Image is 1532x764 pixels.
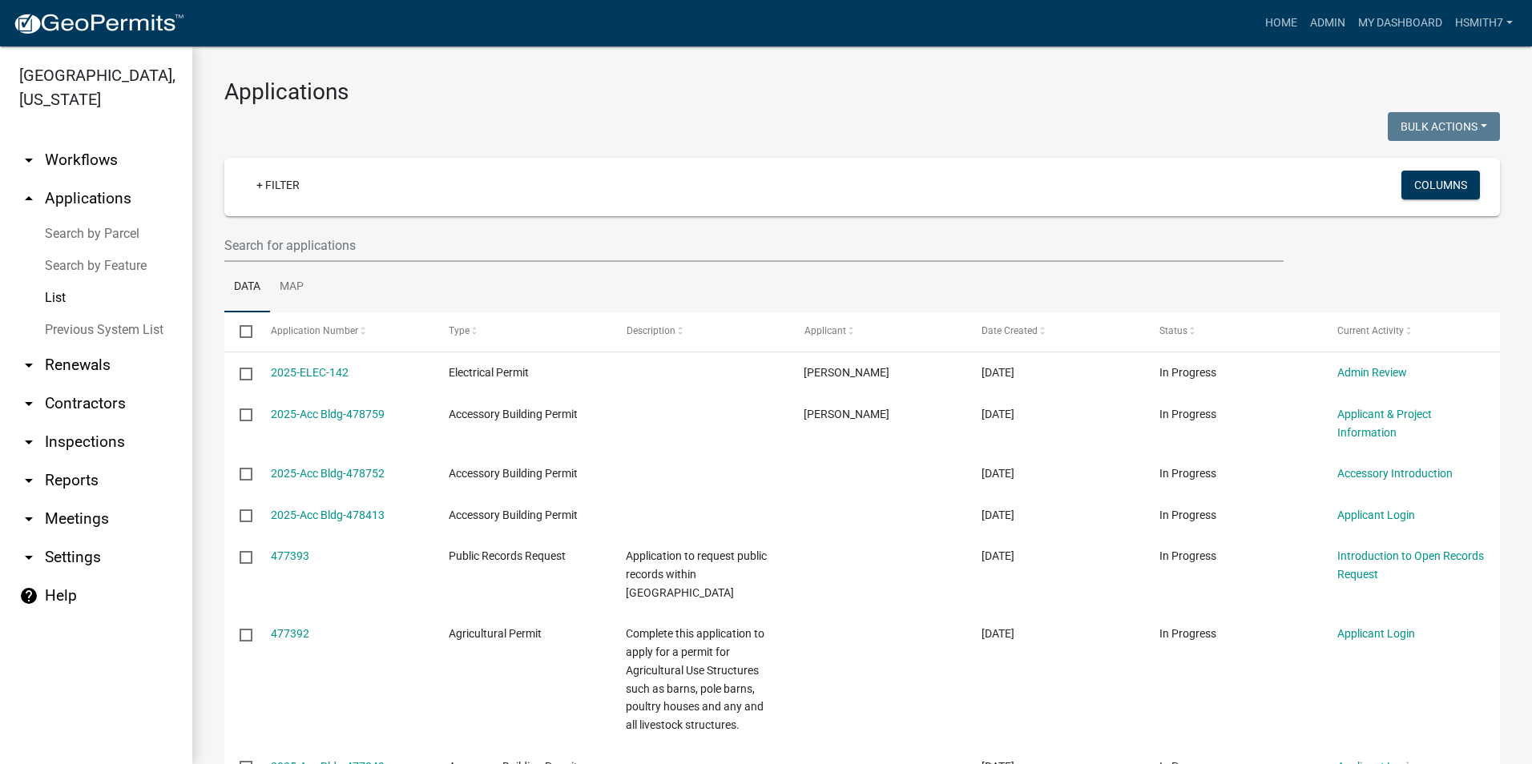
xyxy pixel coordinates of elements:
[1449,8,1519,38] a: hsmith7
[19,394,38,413] i: arrow_drop_down
[1337,627,1415,640] a: Applicant Login
[449,549,566,562] span: Public Records Request
[1322,312,1500,351] datatable-header-cell: Current Activity
[1144,312,1322,351] datatable-header-cell: Status
[1159,509,1216,521] span: In Progress
[966,312,1144,351] datatable-header-cell: Date Created
[1159,549,1216,562] span: In Progress
[271,325,358,336] span: Application Number
[611,312,788,351] datatable-header-cell: Description
[271,467,385,480] a: 2025-Acc Bldg-478752
[1259,8,1304,38] a: Home
[1159,366,1216,379] span: In Progress
[1352,8,1449,38] a: My Dashboard
[224,229,1284,262] input: Search for applications
[804,325,845,336] span: Applicant
[1159,408,1216,420] span: In Progress
[449,408,578,420] span: Accessory Building Permit
[1159,325,1187,336] span: Status
[1337,549,1484,581] a: Introduction to Open Records Request
[804,366,889,379] span: Benjamin Conrad Lecomte
[1159,467,1216,480] span: In Progress
[788,312,966,351] datatable-header-cell: Applicant
[449,627,542,640] span: Agricultural Permit
[19,509,38,529] i: arrow_drop_down
[449,366,529,379] span: Electrical Permit
[982,366,1014,379] span: 09/16/2025
[19,151,38,170] i: arrow_drop_down
[1337,509,1415,521] a: Applicant Login
[982,549,1014,562] span: 09/11/2025
[804,408,889,420] span: Christine Crawford
[626,549,767,599] span: Application to request public records within Talbot County
[271,408,385,420] a: 2025-Acc Bldg-478759
[19,432,38,452] i: arrow_drop_down
[19,548,38,567] i: arrow_drop_down
[19,471,38,490] i: arrow_drop_down
[626,325,675,336] span: Description
[244,171,312,199] a: + Filter
[449,509,578,521] span: Accessory Building Permit
[19,189,38,208] i: arrow_drop_up
[19,356,38,375] i: arrow_drop_down
[1337,325,1404,336] span: Current Activity
[433,312,611,351] datatable-header-cell: Type
[1337,408,1432,439] a: Applicant & Project Information
[449,325,470,336] span: Type
[982,325,1038,336] span: Date Created
[270,262,313,313] a: Map
[224,262,270,313] a: Data
[271,627,309,640] a: 477392
[1401,171,1480,199] button: Columns
[19,586,38,605] i: help
[449,467,578,480] span: Accessory Building Permit
[1337,366,1407,379] a: Admin Review
[982,627,1014,640] span: 09/11/2025
[982,509,1014,521] span: 09/15/2025
[224,78,1500,106] h3: Applications
[626,627,764,731] span: Complete this application to apply for a permit for Agricultural Use Structures such as barns, po...
[224,312,255,351] datatable-header-cell: Select
[982,408,1014,420] span: 09/15/2025
[982,467,1014,480] span: 09/15/2025
[271,509,385,521] a: 2025-Acc Bldg-478413
[271,366,349,379] a: 2025-ELEC-142
[1159,627,1216,640] span: In Progress
[271,549,309,562] a: 477393
[1388,112,1500,141] button: Bulk Actions
[1304,8,1352,38] a: Admin
[255,312,433,351] datatable-header-cell: Application Number
[1337,467,1453,480] a: Accessory Introduction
